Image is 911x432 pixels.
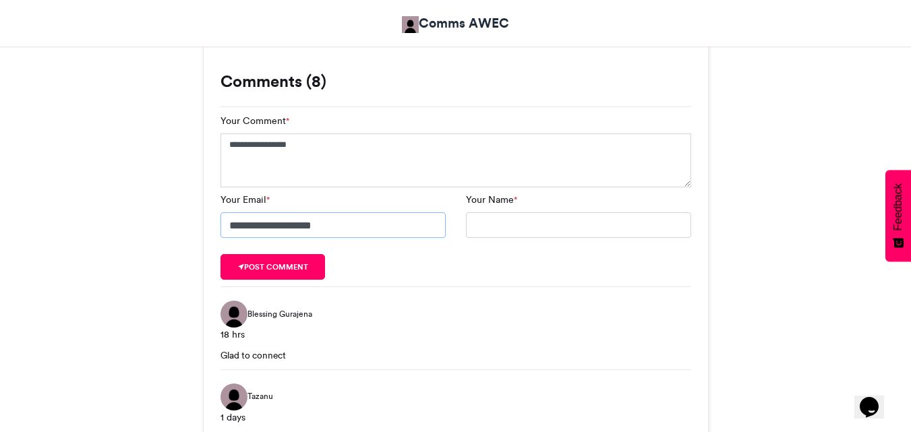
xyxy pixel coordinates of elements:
img: Tazanu [221,383,247,410]
button: Post comment [221,254,326,280]
button: Feedback - Show survey [885,170,911,261]
h3: Comments (8) [221,73,691,90]
span: Tazanu [247,390,273,402]
div: Glad to connect [221,348,691,362]
iframe: chat widget [854,378,898,419]
img: Comms AWEC [402,16,419,33]
div: 1 days [221,410,691,425]
label: Your Name [466,193,517,207]
label: Your Comment [221,114,289,128]
a: Comms AWEC [402,13,509,33]
img: Blessing [221,301,247,328]
span: Blessing Gurajena [247,308,312,320]
label: Your Email [221,193,270,207]
span: Feedback [892,183,904,230]
div: 18 hrs [221,328,691,342]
